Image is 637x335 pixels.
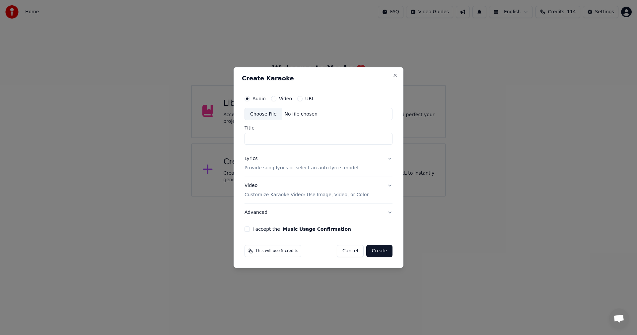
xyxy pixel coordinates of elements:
[245,177,392,204] button: VideoCustomize Karaoke Video: Use Image, Video, or Color
[255,248,298,254] span: This will use 5 credits
[252,227,351,231] label: I accept the
[252,96,266,101] label: Audio
[245,108,282,120] div: Choose File
[245,126,392,130] label: Title
[337,245,364,257] button: Cancel
[366,245,392,257] button: Create
[305,96,315,101] label: URL
[283,227,351,231] button: I accept the
[242,75,395,81] h2: Create Karaoke
[245,204,392,221] button: Advanced
[245,165,358,172] p: Provide song lyrics or select an auto lyrics model
[245,150,392,177] button: LyricsProvide song lyrics or select an auto lyrics model
[245,156,257,162] div: Lyrics
[279,96,292,101] label: Video
[245,183,369,199] div: Video
[245,192,369,198] p: Customize Karaoke Video: Use Image, Video, or Color
[282,111,320,118] div: No file chosen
